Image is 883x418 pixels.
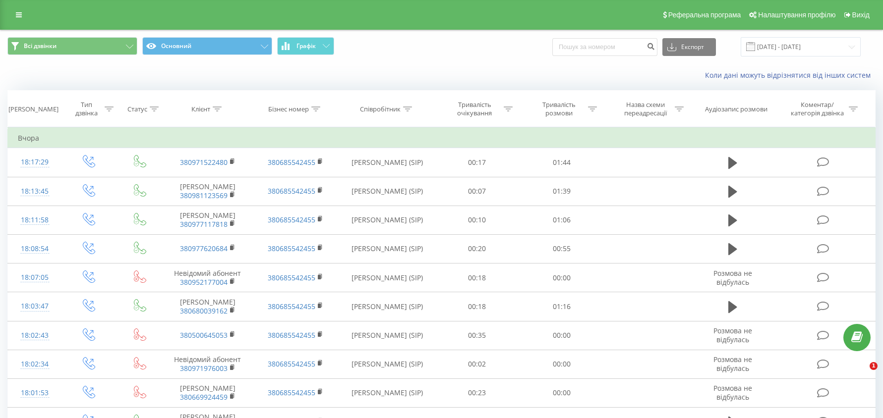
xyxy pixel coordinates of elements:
a: 380500645053 [180,330,228,340]
div: 18:13:45 [18,182,52,201]
div: [PERSON_NAME] [8,105,59,113]
div: Тип дзвінка [71,101,102,117]
td: [PERSON_NAME] (SIP) [340,321,434,350]
td: 00:18 [435,292,520,321]
td: 00:00 [519,321,604,350]
a: 380971976003 [180,364,228,373]
td: [PERSON_NAME] [164,292,252,321]
td: [PERSON_NAME] (SIP) [340,206,434,234]
div: Співробітник [360,105,401,113]
span: Всі дзвінки [24,42,57,50]
div: 18:08:54 [18,239,52,259]
div: Тривалість розмови [532,101,586,117]
td: 00:18 [435,263,520,292]
span: Розмова не відбулась [713,355,752,373]
td: 01:16 [519,292,604,321]
td: 00:07 [435,177,520,206]
div: Коментар/категорія дзвінка [788,101,846,117]
a: 380685542455 [268,273,315,282]
div: Статус [127,105,147,113]
iframe: Intercom live chat [849,362,873,386]
td: [PERSON_NAME] (SIP) [340,350,434,378]
a: 380680039162 [180,306,228,315]
div: Аудіозапис розмови [705,105,767,113]
td: [PERSON_NAME] (SIP) [340,234,434,263]
div: 18:02:34 [18,355,52,374]
span: Графік [296,43,316,50]
div: 18:07:05 [18,268,52,287]
a: 380971522480 [180,157,228,167]
span: Вихід [852,11,870,19]
a: 380685542455 [268,388,315,397]
a: Коли дані можуть відрізнятися вiд інших систем [705,70,876,80]
a: 380981123569 [180,191,228,200]
a: 380977620684 [180,244,228,253]
td: 00:02 [435,350,520,378]
div: Клієнт [191,105,210,113]
a: 380685542455 [268,186,315,196]
td: 00:00 [519,378,604,407]
td: 00:23 [435,378,520,407]
a: 380685542455 [268,157,315,167]
a: 380685542455 [268,330,315,340]
td: [PERSON_NAME] (SIP) [340,378,434,407]
button: Всі дзвінки [7,37,137,55]
td: [PERSON_NAME] (SIP) [340,148,434,177]
span: Розмова не відбулась [713,268,752,287]
div: Тривалість очікування [448,101,501,117]
td: [PERSON_NAME] [164,378,252,407]
td: Вчора [8,128,876,148]
a: 380685542455 [268,302,315,311]
div: 18:17:29 [18,153,52,172]
td: 00:00 [519,350,604,378]
span: Налаштування профілю [758,11,835,19]
a: 380685542455 [268,215,315,224]
td: [PERSON_NAME] (SIP) [340,292,434,321]
div: 18:01:53 [18,383,52,403]
td: [PERSON_NAME] (SIP) [340,263,434,292]
div: Назва схеми переадресації [619,101,672,117]
span: 1 [870,362,878,370]
a: 380952177004 [180,277,228,287]
td: [PERSON_NAME] [164,177,252,206]
button: Експорт [662,38,716,56]
div: 18:02:43 [18,326,52,345]
div: 18:11:58 [18,210,52,230]
span: Реферальна програма [668,11,741,19]
button: Графік [277,37,334,55]
td: 00:20 [435,234,520,263]
td: 00:00 [519,263,604,292]
a: 380977117818 [180,219,228,229]
a: 380685542455 [268,359,315,368]
td: [PERSON_NAME] (SIP) [340,177,434,206]
td: Невідомий абонент [164,263,252,292]
td: 00:35 [435,321,520,350]
button: Основний [142,37,272,55]
td: 01:06 [519,206,604,234]
td: 01:44 [519,148,604,177]
td: [PERSON_NAME] [164,206,252,234]
div: 18:03:47 [18,297,52,316]
td: Невідомий абонент [164,350,252,378]
td: 01:39 [519,177,604,206]
td: 00:10 [435,206,520,234]
div: Бізнес номер [268,105,309,113]
td: 00:17 [435,148,520,177]
a: 380685542455 [268,244,315,253]
td: 00:55 [519,234,604,263]
span: Розмова не відбулась [713,383,752,402]
a: 380669924459 [180,392,228,402]
input: Пошук за номером [552,38,657,56]
span: Розмова не відбулась [713,326,752,344]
